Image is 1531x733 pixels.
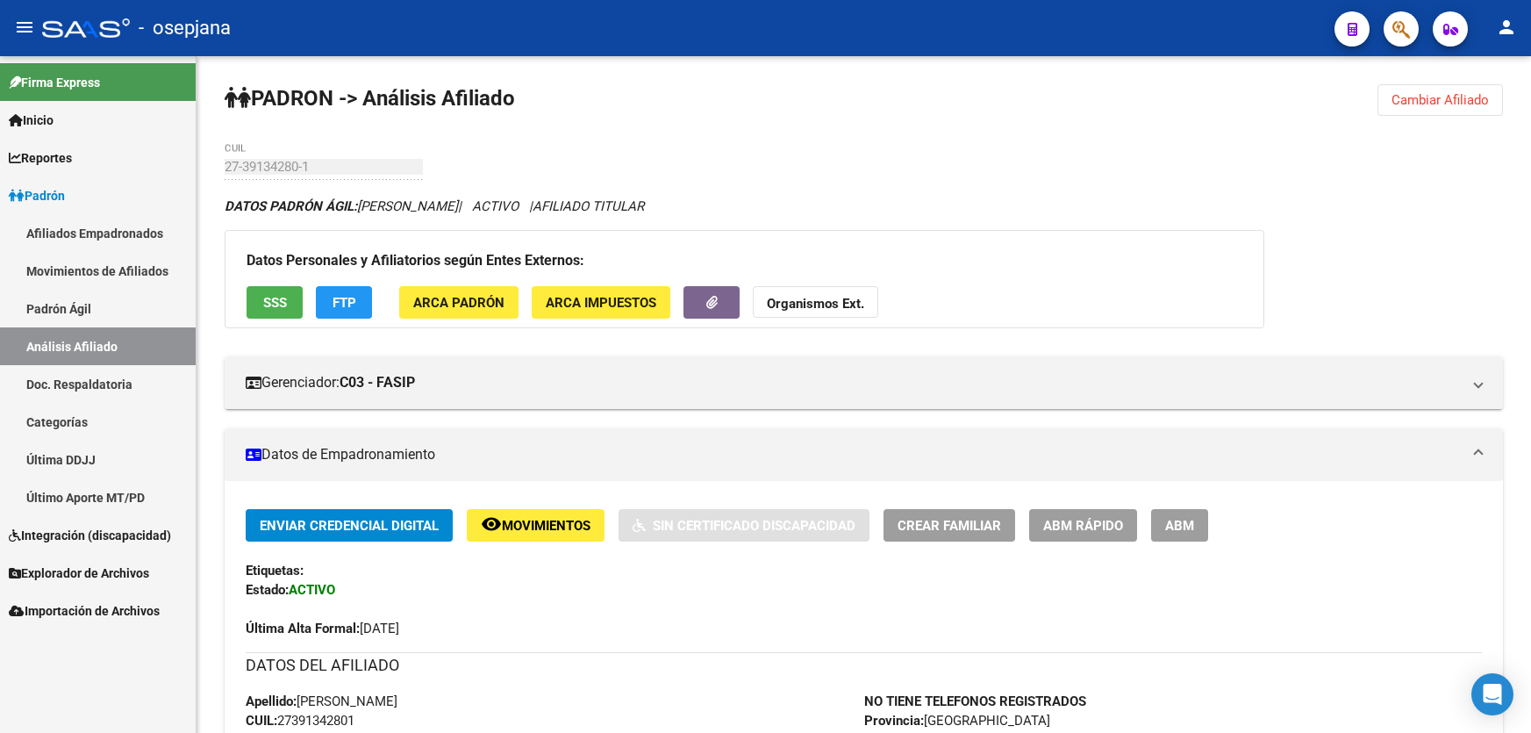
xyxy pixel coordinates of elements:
[246,621,399,636] span: [DATE]
[225,356,1503,409] mat-expansion-panel-header: Gerenciador:C03 - FASIP
[9,73,100,92] span: Firma Express
[246,693,397,709] span: [PERSON_NAME]
[533,198,644,214] span: AFILIADO TITULAR
[653,518,855,534] span: Sin Certificado Discapacidad
[246,509,453,542] button: Enviar Credencial Digital
[289,582,335,598] strong: ACTIVO
[225,86,515,111] strong: PADRON -> Análisis Afiliado
[316,286,372,319] button: FTP
[9,186,65,205] span: Padrón
[246,373,1461,392] mat-panel-title: Gerenciador:
[247,248,1242,273] h3: Datos Personales y Afiliatorios según Entes Externos:
[864,713,1050,729] span: [GEOGRAPHIC_DATA]
[9,526,171,545] span: Integración (discapacidad)
[1151,509,1208,542] button: ABM
[246,563,304,578] strong: Etiquetas:
[619,509,869,542] button: Sin Certificado Discapacidad
[247,286,303,319] button: SSS
[767,296,864,312] strong: Organismos Ext.
[1391,92,1489,108] span: Cambiar Afiliado
[1165,518,1194,534] span: ABM
[9,601,160,621] span: Importación de Archivos
[898,518,1001,534] span: Crear Familiar
[9,564,149,583] span: Explorador de Archivos
[753,286,878,319] button: Organismos Ext.
[1029,509,1137,542] button: ABM Rápido
[225,198,357,214] strong: DATOS PADRÓN ÁGIL:
[1471,673,1513,715] div: Open Intercom Messenger
[246,621,360,636] strong: Última Alta Formal:
[225,428,1503,481] mat-expansion-panel-header: Datos de Empadronamiento
[246,693,297,709] strong: Apellido:
[246,653,1482,678] h3: DATOS DEL AFILIADO
[225,198,644,214] i: | ACTIVO |
[139,9,231,47] span: - osepjana
[333,295,356,311] span: FTP
[546,295,656,311] span: ARCA Impuestos
[532,286,670,319] button: ARCA Impuestos
[246,582,289,598] strong: Estado:
[246,713,354,729] span: 27391342801
[246,713,277,729] strong: CUIL:
[864,693,1086,709] strong: NO TIENE TELEFONOS REGISTRADOS
[413,295,504,311] span: ARCA Padrón
[864,713,924,729] strong: Provincia:
[399,286,519,319] button: ARCA Padrón
[1377,84,1503,116] button: Cambiar Afiliado
[263,295,287,311] span: SSS
[481,514,502,535] mat-icon: remove_red_eye
[502,518,590,534] span: Movimientos
[9,111,54,130] span: Inicio
[260,518,439,534] span: Enviar Credencial Digital
[14,17,35,38] mat-icon: menu
[884,509,1015,542] button: Crear Familiar
[467,509,605,542] button: Movimientos
[1043,518,1123,534] span: ABM Rápido
[1496,17,1517,38] mat-icon: person
[9,148,72,168] span: Reportes
[246,445,1461,464] mat-panel-title: Datos de Empadronamiento
[225,198,458,214] span: [PERSON_NAME]
[340,373,415,392] strong: C03 - FASIP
